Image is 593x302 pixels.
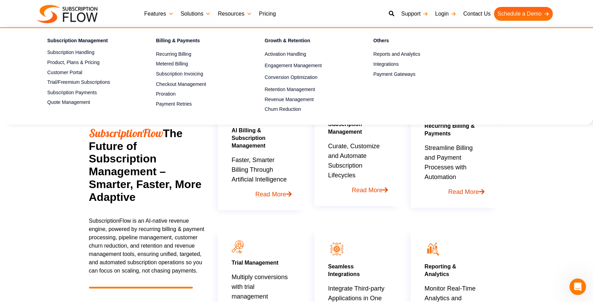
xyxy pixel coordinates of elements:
p: Curate, Customize and Automate Subscription Lifecycles [328,141,388,195]
a: Recurring Billing [156,50,241,59]
span: Recurring Billing [156,51,191,58]
a: Customer Portal [47,68,132,77]
a: Contact Us [460,7,494,21]
a: Subscription Invoicing [156,70,241,78]
a: Revenue Management [265,95,349,104]
span: Revenue Management [265,96,314,103]
a: Payment Retries [156,100,241,108]
a: Subscription Handling [47,48,132,57]
a: Login [432,7,460,21]
a: Conversion Optimization [265,73,349,82]
a: Quote Management [47,98,132,107]
a: SeamlessIntegrations [328,264,360,277]
p: Faster, Smarter Billing Through Artificial Intelligence [232,155,291,199]
p: Streamline Billing and Payment Processes with Automation [424,143,484,197]
span: Reports and Analytics [374,51,420,58]
a: Read More [328,180,388,195]
a: Features [141,7,177,21]
span: Subscription Payments [47,89,97,96]
span: Churn Reduction [265,106,301,113]
a: Activation Handling [265,50,349,59]
span: Payment Retries [156,100,192,108]
img: icon11 [232,240,244,254]
a: Read More [424,182,484,197]
a: Resources [214,7,255,21]
a: Trial/Freemium Subscriptions [47,78,132,87]
h4: Billing & Payments [156,37,241,47]
a: Support [398,7,432,21]
a: Proration [156,90,241,98]
a: Checkout Management [156,80,241,88]
a: Product, Plans & Pricing [47,58,132,66]
h4: Growth & Retention [265,37,349,47]
span: Customer Portal [47,69,82,76]
span: Checkout Management [156,81,206,88]
p: SubscriptionFlow is an AI-native revenue engine, powered by recurring billing & payment processin... [89,217,205,275]
a: Churn Reduction [265,105,349,114]
img: seamless integration [328,240,345,258]
a: Solutions [177,7,215,21]
a: Subscription Payments [47,88,132,97]
span: SubscriptionFlow [89,126,163,140]
a: Engagement Management [265,62,349,70]
span: Retention Management [265,86,315,93]
a: Retention Management [265,85,349,94]
img: Subscriptionflow [37,5,98,23]
img: icon12 [424,240,442,258]
a: Payment Gateways [374,70,458,78]
a: Reports and Analytics [374,50,458,59]
h4: Subscription Management [47,37,132,47]
a: Subscription Management [328,121,362,135]
a: Metered Billing [156,60,241,68]
iframe: Intercom live chat [569,278,586,295]
h4: Others [374,37,458,47]
a: Schedule a Demo [494,7,552,21]
h2: The Future of Subscription Management – Smarter, Faster, More Adaptive [89,127,205,204]
a: Pricing [255,7,279,21]
span: Product, Plans & Pricing [47,59,100,66]
span: Integrations [374,61,399,68]
a: Read More [232,184,291,199]
a: AI Billing & Subscription Management [232,127,266,149]
a: Reporting &Analytics [424,264,456,277]
a: Integrations [374,60,458,68]
span: Payment Gateways [374,71,415,78]
a: Trial Management [232,260,278,266]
